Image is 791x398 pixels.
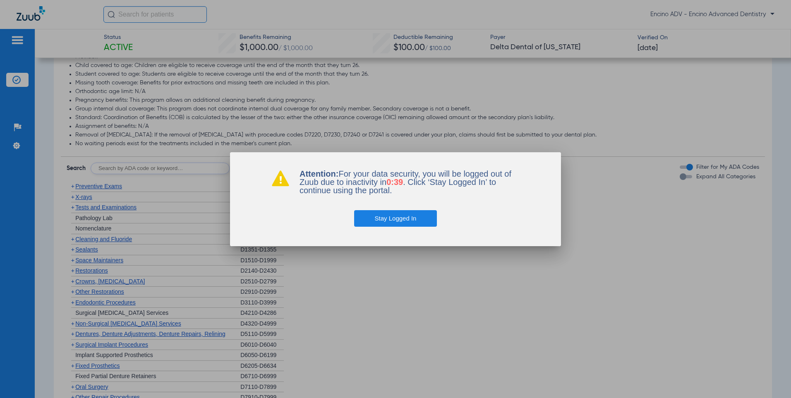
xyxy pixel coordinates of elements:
[354,210,437,227] button: Stay Logged In
[750,358,791,398] iframe: Chat Widget
[300,170,520,194] p: For your data security, you will be logged out of Zuub due to inactivity in . Click ‘Stay Logged ...
[271,170,290,186] img: warning
[300,169,338,178] b: Attention:
[386,177,403,187] span: 0:39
